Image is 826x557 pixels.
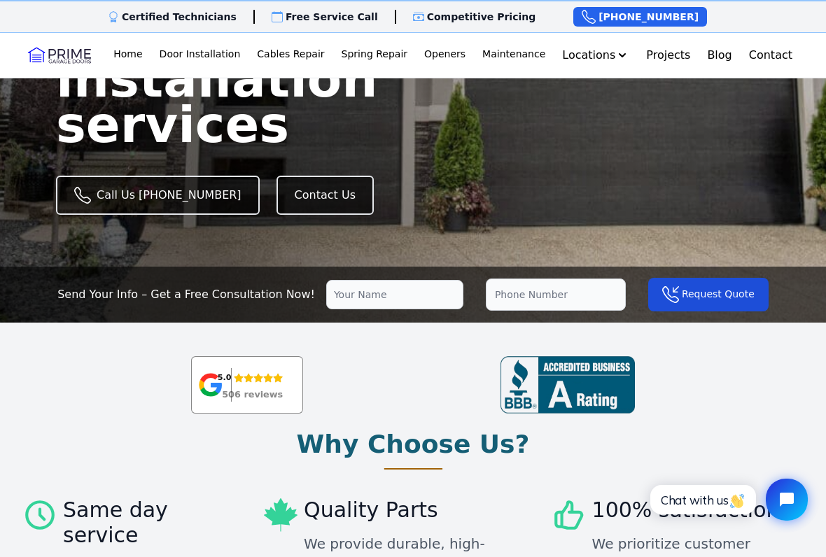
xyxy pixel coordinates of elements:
h2: Why Choose Us? [297,430,530,458]
button: Locations [556,41,635,69]
a: Door Installation [154,41,246,69]
a: Contact [743,41,798,69]
a: [PHONE_NUMBER] [573,7,707,27]
iframe: Tidio Chat [635,467,820,533]
p: Free Service Call [286,10,378,24]
img: Logo [28,44,91,66]
img: Quality Parts [263,498,298,533]
a: Blog [701,41,737,69]
img: BBB-review [500,356,635,414]
a: Cables Repair [251,41,330,69]
input: Phone Number [486,278,626,311]
a: Call Us [PHONE_NUMBER] [56,176,260,215]
p: Competitive Pricing [427,10,536,24]
h3: Same day service [63,498,235,548]
h3: 100% satisfaction [592,498,804,523]
a: Home [108,41,148,69]
h3: Quality Parts [304,498,523,523]
a: Projects [640,41,696,69]
button: Request Quote [648,278,769,311]
input: Your Name [326,280,463,309]
a: Maintenance [477,41,551,69]
div: Rating: 5.0 out of 5 [218,370,283,386]
div: 506 reviews [222,390,283,400]
p: Certified Technicians [122,10,237,24]
p: Send Your Info – Get a Free Consultation Now! [57,286,315,303]
a: Openers [419,41,471,69]
a: Spring Repair [336,41,413,69]
a: Contact Us [276,176,374,215]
